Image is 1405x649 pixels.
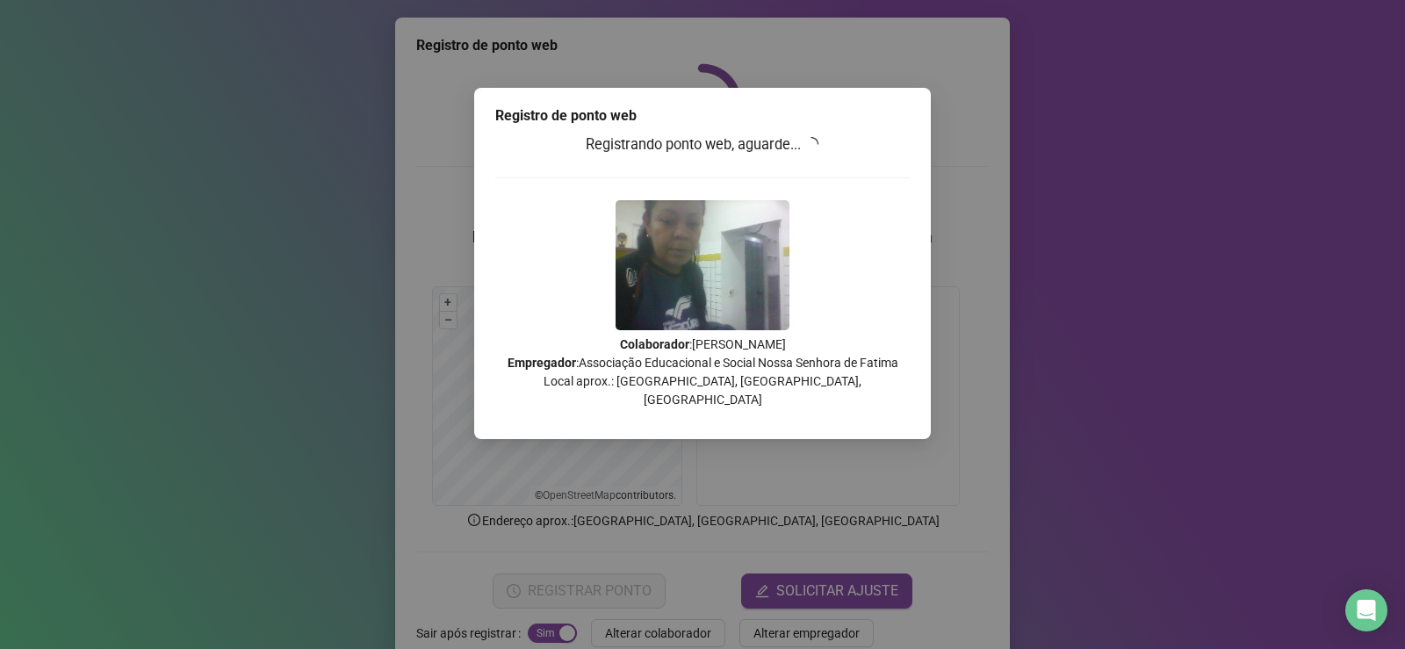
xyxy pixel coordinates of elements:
[495,105,910,126] div: Registro de ponto web
[616,200,789,330] img: Z
[508,356,576,370] strong: Empregador
[495,133,910,156] h3: Registrando ponto web, aguarde...
[620,337,689,351] strong: Colaborador
[802,133,822,154] span: loading
[1345,589,1387,631] div: Open Intercom Messenger
[495,335,910,409] p: : [PERSON_NAME] : Associação Educacional e Social Nossa Senhora de Fatima Local aprox.: [GEOGRAPH...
